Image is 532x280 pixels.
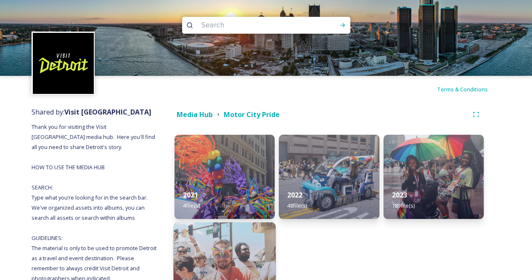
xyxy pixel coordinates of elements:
span: 4 file(s) [183,202,200,209]
strong: Motor City Pride [224,110,280,119]
span: Shared by: [32,107,151,117]
img: be0fe6cf-2c59-4970-82f8-43ddc8f3d3ba.jpg [384,135,484,219]
img: afd6c14e-4dc7-453c-b593-bf5fe6ef9f68.jpg [175,135,275,219]
a: Terms & Conditions [437,84,500,94]
img: 53d0bda9-2042-43bd-a52c-2621347dec1a.jpg [279,135,379,219]
strong: 2023 [392,190,407,200]
span: 189 file(s) [392,202,415,209]
strong: 2022 [287,190,302,200]
strong: Visit [GEOGRAPHIC_DATA] [64,107,151,117]
img: VISIT%20DETROIT%20LOGO%20-%20BLACK%20BACKGROUND.png [33,33,94,94]
span: Terms & Conditions [437,85,488,93]
strong: Media Hub [177,110,213,119]
strong: 2021 [183,190,198,200]
span: 48 file(s) [287,202,307,209]
input: Search [197,16,312,35]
